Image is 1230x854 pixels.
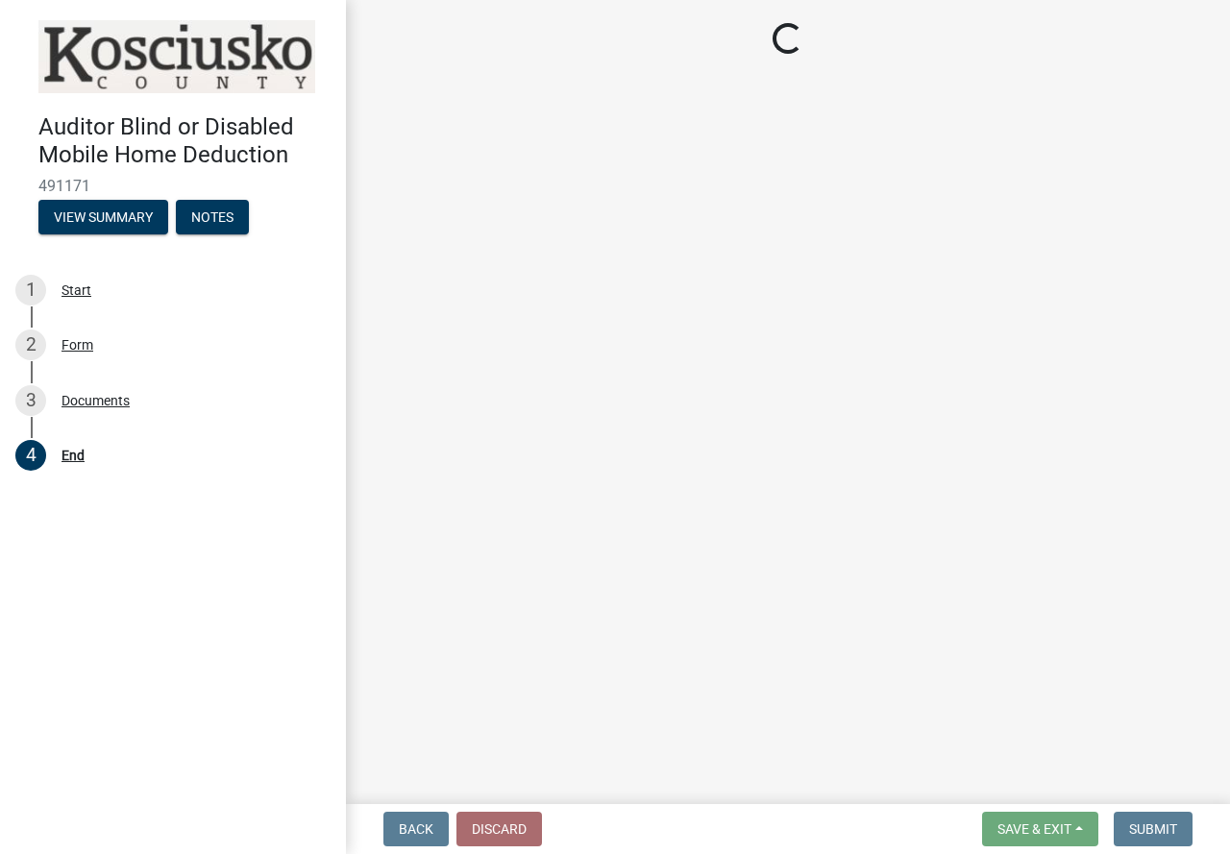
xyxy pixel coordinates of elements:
[176,210,249,226] wm-modal-confirm: Notes
[997,821,1071,837] span: Save & Exit
[38,177,307,195] span: 491171
[61,283,91,297] div: Start
[15,329,46,360] div: 2
[15,440,46,471] div: 4
[38,200,168,234] button: View Summary
[38,210,168,226] wm-modal-confirm: Summary
[176,200,249,234] button: Notes
[61,449,85,462] div: End
[38,113,331,169] h4: Auditor Blind or Disabled Mobile Home Deduction
[1129,821,1177,837] span: Submit
[61,394,130,407] div: Documents
[15,275,46,305] div: 1
[1114,812,1193,846] button: Submit
[399,821,433,837] span: Back
[15,385,46,416] div: 3
[38,20,315,93] img: Kosciusko County, Indiana
[982,812,1098,846] button: Save & Exit
[61,338,93,352] div: Form
[383,812,449,846] button: Back
[456,812,542,846] button: Discard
